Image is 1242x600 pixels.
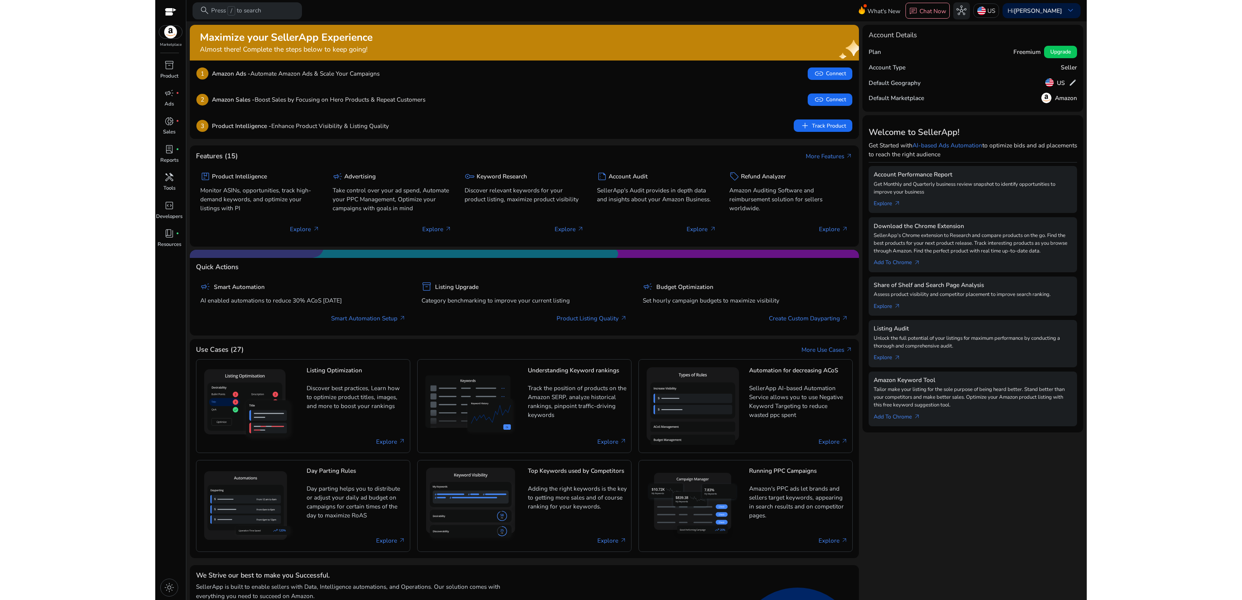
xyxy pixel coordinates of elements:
span: hub [956,5,966,16]
span: Connect [814,95,846,105]
h5: Amazon Keyword Tool [874,377,1072,384]
span: What's New [867,4,900,18]
span: keyboard_arrow_down [1065,5,1075,16]
span: summarize [597,171,607,182]
a: Explorearrow_outward [874,350,907,362]
button: addTrack Product [794,119,852,132]
a: More Use Casesarrow_outward [801,345,853,354]
h5: Default Geography [869,80,921,86]
span: fiber_manual_record [176,92,179,95]
p: AI enabled automations to reduce 30% ACoS [DATE] [200,296,406,305]
p: Tailor make your listing for the sole purpose of being heard better. Stand better than your compe... [874,386,1072,409]
img: Listing Optimization [201,366,300,446]
span: fiber_manual_record [176,119,179,123]
h5: Day Parting Rules [307,467,406,481]
span: add [800,121,810,131]
span: link [814,69,824,79]
img: Understanding Keyword rankings [422,372,521,440]
a: More Featuresarrow_outward [806,152,853,161]
span: light_mode [164,583,174,593]
span: arrow_outward [709,226,716,233]
img: amazon.svg [1041,93,1051,103]
a: Smart Automation Setup [331,314,406,323]
img: us.svg [1045,78,1054,87]
a: Product Listing Quality [557,314,627,323]
a: Explorearrow_outward [874,299,907,311]
img: us.svg [977,7,986,15]
button: Upgrade [1044,46,1077,58]
p: Explore [290,225,319,233]
h4: Use Cases (27) [196,346,244,354]
span: package [200,171,210,182]
a: Explore [597,437,627,446]
span: campaign [200,282,210,292]
p: Day parting helps you to distribute or adjust your daily ad budget on campaigns for certain times... [307,484,406,520]
p: Enhance Product Visibility & Listing Quality [212,121,389,130]
a: book_4fiber_manual_recordResources [155,227,183,255]
span: arrow_outward [914,413,921,420]
h4: Features (15) [196,152,238,160]
h2: Maximize your SellerApp Experience [200,31,373,44]
h5: Budget Optimization [656,284,713,290]
h5: Product Intelligence [212,173,267,180]
span: Upgrade [1050,48,1071,56]
img: Top Keywords used by Competitors [422,465,521,547]
h5: Top Keywords used by Competitors [528,467,627,481]
img: Automation for decreasing ACoS [643,364,742,448]
h5: Running PPC Campaigns [749,467,848,481]
p: Developers [156,213,182,221]
a: handymanTools [155,171,183,199]
b: Amazon Sales - [212,95,255,104]
span: Connect [814,69,846,79]
p: Monitor ASINs, opportunities, track high-demand keywords, and optimize your listings with PI [200,186,320,213]
span: campaign [333,171,343,182]
a: lab_profilefiber_manual_recordReports [155,143,183,171]
span: book_4 [164,228,174,239]
span: arrow_outward [841,315,848,322]
span: arrow_outward [846,153,853,160]
span: arrow_outward [399,315,406,322]
p: Ads [165,100,174,108]
p: US [987,4,995,17]
p: Discover best practices, Learn how to optimize product titles, images, and more to boost your ran... [307,384,406,417]
a: AI-based Ads Automation [912,141,982,149]
b: Product Intelligence - [212,122,271,130]
span: arrow_outward [620,315,627,322]
p: Resources [158,241,181,249]
h5: Account Performance Report [874,171,1072,178]
h5: Listing Upgrade [435,284,479,290]
span: arrow_outward [894,354,901,361]
h5: Understanding Keyword rankings [528,367,627,380]
p: SellerApp's Chrome extension to Research and compare products on the go. Find the best products f... [874,232,1072,255]
p: 1 [196,67,208,80]
button: chatChat Now [905,3,949,19]
p: Get Monthly and Quarterly business review snapshot to identify opportunities to improve your busi... [874,181,1072,196]
p: Explore [422,225,452,233]
span: campaign [643,282,653,292]
b: [PERSON_NAME] [1014,7,1062,15]
span: / [227,6,235,16]
a: Explore [819,437,848,446]
h5: Download the Chrome Extension [874,223,1072,230]
span: arrow_outward [399,537,406,544]
span: arrow_outward [313,226,320,233]
p: Unlock the full potential of your listings for maximum performance by conducting a thorough and c... [874,335,1072,350]
h5: Keyword Research [477,173,527,180]
span: arrow_outward [577,226,584,233]
a: donut_smallfiber_manual_recordSales [155,114,183,142]
h5: Default Marketplace [869,95,924,102]
h5: Automation for decreasing ACoS [749,367,848,380]
a: Add To Chrome [874,409,927,421]
p: SellerApp is built to enable sellers with Data, Intelligence automations, and Operations. Our sol... [196,582,524,600]
a: inventory_2Product [155,58,183,86]
a: campaignfiber_manual_recordAds [155,86,183,114]
h5: Account Audit [609,173,648,180]
h5: Smart Automation [214,284,265,290]
span: arrow_outward [620,438,627,445]
a: Explore [376,437,406,446]
span: arrow_outward [620,537,627,544]
h4: Almost there! Complete the steps below to keep going! [200,45,373,54]
h5: Listing Audit [874,325,1072,332]
a: Explore [376,536,406,545]
p: Set hourly campaign budgets to maximize visibility [643,296,848,305]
